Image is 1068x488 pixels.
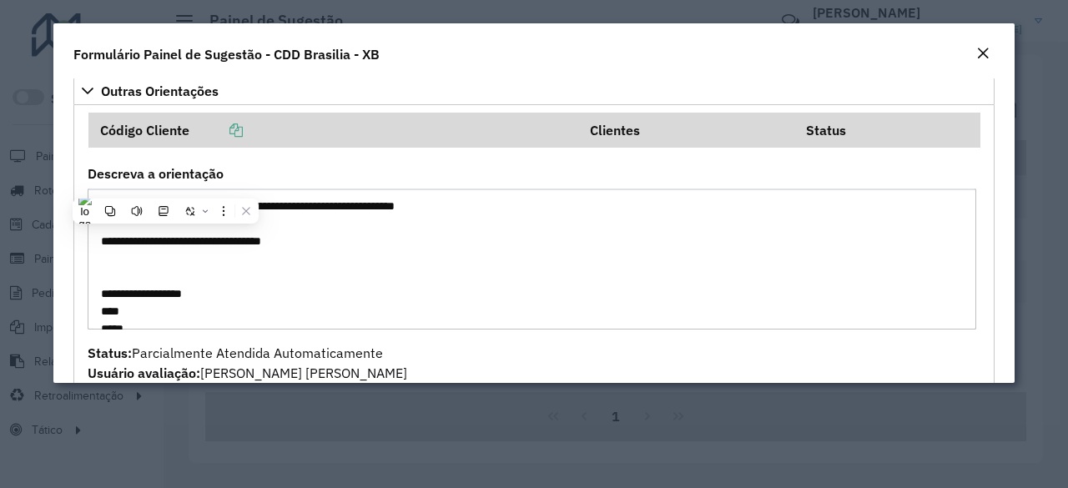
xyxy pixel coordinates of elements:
strong: Usuário avaliação: [88,365,200,381]
h4: Formulário Painel de Sugestão - CDD Brasilia - XB [73,44,380,64]
a: Copiar [189,122,243,138]
span: Parcialmente Atendida Automaticamente [PERSON_NAME] [PERSON_NAME] [DATE] [88,345,407,401]
strong: Status: [88,345,132,361]
em: Fechar [976,47,990,60]
th: Clientes [579,113,794,148]
a: Outras Orientações [73,77,995,105]
div: Outras Orientações [73,105,995,412]
label: Descreva a orientação [88,164,224,184]
span: Outras Orientações [101,84,219,98]
th: Status [794,113,980,148]
th: Código Cliente [88,113,579,148]
button: Close [971,43,995,65]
